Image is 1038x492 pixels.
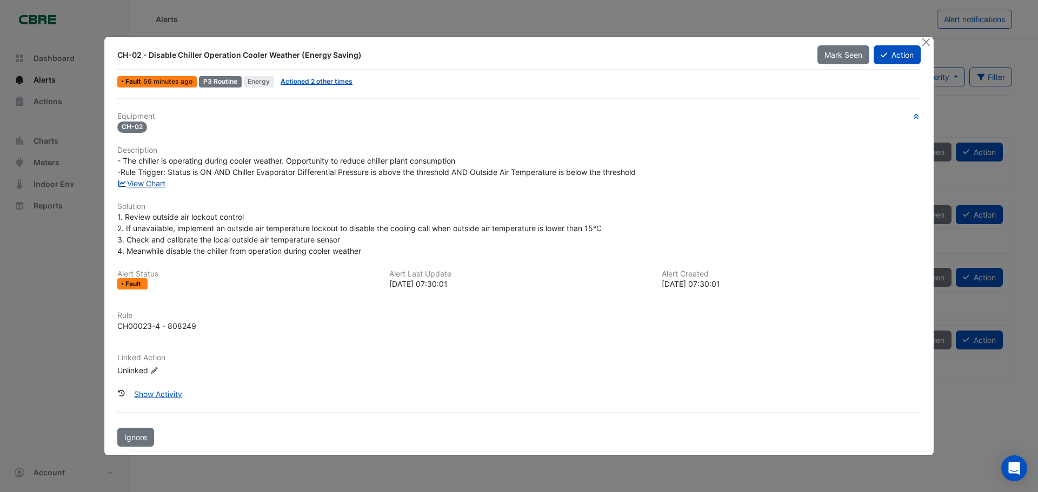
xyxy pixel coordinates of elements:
[124,433,147,442] span: Ignore
[127,385,189,403] button: Show Activity
[389,278,648,289] div: [DATE] 07:30:01
[117,112,921,121] h6: Equipment
[117,365,247,376] div: Unlinked
[1001,455,1027,481] div: Open Intercom Messenger
[125,281,143,287] span: Fault
[117,50,804,60] div: CH-02 - Disable Chiller Operation Cooler Weather (Energy Saving)
[199,76,242,87] div: P3 Routine
[244,76,275,87] span: Energy
[117,353,921,362] h6: Linked Action
[824,50,862,59] span: Mark Seen
[117,146,921,155] h6: Description
[920,37,931,48] button: Close
[662,269,921,279] h6: Alert Created
[125,78,143,85] span: Fault
[117,212,602,255] span: 1. Review outside air lockout control 2. If unavailable, implement an outside air temperature loc...
[817,45,869,64] button: Mark Seen
[117,311,921,320] h6: Rule
[150,367,158,375] fa-icon: Edit Linked Action
[117,428,154,447] button: Ignore
[117,179,165,188] a: View Chart
[662,278,921,289] div: [DATE] 07:30:01
[117,320,196,332] div: CH00023-4 - 808249
[389,269,648,279] h6: Alert Last Update
[117,156,636,177] span: - The chiller is operating during cooler weather. Opportunity to reduce chiller plant consumption...
[117,202,921,211] h6: Solution
[117,269,376,279] h6: Alert Status
[143,77,192,85] span: Thu 11-Sep-2025 07:30 AEST
[874,45,921,64] button: Action
[117,122,147,133] span: CH-02
[281,77,352,85] a: Actioned 2 other times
